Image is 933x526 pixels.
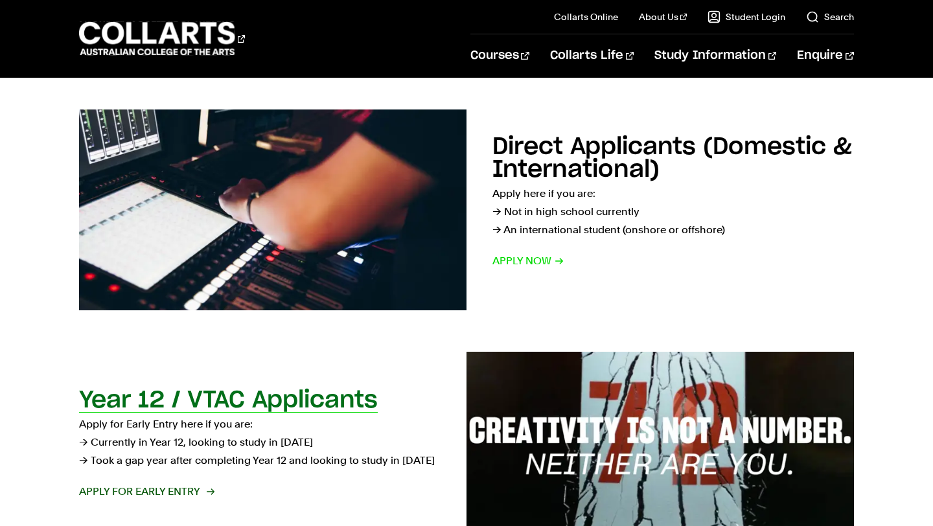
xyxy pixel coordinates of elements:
[470,34,529,77] a: Courses
[806,10,854,23] a: Search
[554,10,618,23] a: Collarts Online
[492,185,854,239] p: Apply here if you are: → Not in high school currently → An international student (onshore or offs...
[708,10,785,23] a: Student Login
[639,10,687,23] a: About Us
[654,34,776,77] a: Study Information
[492,135,852,181] h2: Direct Applicants (Domestic & International)
[79,20,245,57] div: Go to homepage
[79,389,378,412] h2: Year 12 / VTAC Applicants
[550,34,634,77] a: Collarts Life
[79,109,853,310] a: Direct Applicants (Domestic & International) Apply here if you are:→ Not in high school currently...
[79,415,441,470] p: Apply for Early Entry here if you are: → Currently in Year 12, looking to study in [DATE] → Took ...
[492,252,564,270] span: Apply now
[79,483,213,501] span: Apply for Early Entry
[797,34,853,77] a: Enquire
